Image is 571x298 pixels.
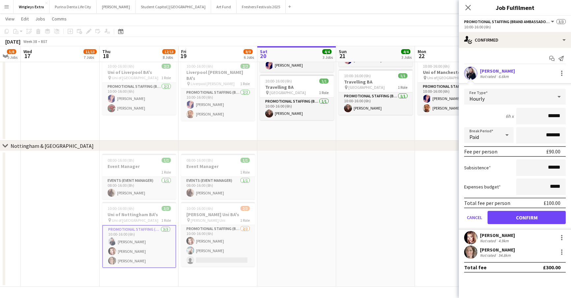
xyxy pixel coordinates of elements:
[418,69,492,75] h3: Uni of Manchester BA's
[181,225,255,267] app-card-role: Promotional Staffing (Brand Ambassadors)2/310:00-16:00 (6h)[PERSON_NAME][PERSON_NAME]
[270,90,306,95] span: [GEOGRAPHIC_DATA]
[464,148,497,155] div: Fee per person
[469,134,479,140] span: Paid
[418,49,426,54] span: Mon
[108,206,134,211] span: 10:00-16:00 (6h)
[344,73,371,78] span: 10:00-16:00 (6h)
[240,64,250,69] span: 2/2
[186,206,213,211] span: 10:00-16:00 (6h)
[556,19,566,24] span: 3/3
[14,0,49,13] button: Wrigleys Extra
[35,16,45,22] span: Jobs
[112,218,158,223] span: Uni of [GEOGRAPHIC_DATA]
[418,83,492,115] app-card-role: Promotional Staffing (Brand Ambassadors)2/210:00-16:00 (6h)[PERSON_NAME][PERSON_NAME]
[459,32,571,48] div: Confirmed
[480,74,497,79] div: Not rated
[480,232,515,238] div: [PERSON_NAME]
[418,60,492,115] app-job-card: 10:00-16:00 (6h)2/2Uni of Manchester BA's Uni of [GEOGRAPHIC_DATA]1 RolePromotional Staffing (Bra...
[398,73,407,78] span: 1/1
[49,0,97,13] button: Purina Denta Life City
[181,89,255,121] app-card-role: Promotional Staffing (Brand Ambassadors)2/210:00-16:00 (6h)[PERSON_NAME][PERSON_NAME]
[323,55,333,60] div: 3 Jobs
[398,85,407,90] span: 1 Role
[181,154,255,199] app-job-card: 08:00-16:00 (8h)1/1Event Manager1 RoleEvents (Event Manager)1/108:00-16:00 (8h)[PERSON_NAME]
[108,158,134,163] span: 08:00-16:00 (8h)
[163,55,175,60] div: 8 Jobs
[244,55,254,60] div: 6 Jobs
[423,64,450,69] span: 10:00-16:00 (6h)
[162,64,171,69] span: 2/2
[240,218,250,223] span: 1 Role
[339,49,347,54] span: Sun
[112,75,158,80] span: Uni of [GEOGRAPHIC_DATA]
[97,0,136,13] button: [PERSON_NAME]
[181,202,255,267] app-job-card: 10:00-16:00 (6h)2/3[PERSON_NAME] Uni BA's [PERSON_NAME] Uni1 RolePromotional Staffing (Brand Amba...
[543,264,560,271] div: £300.00
[480,247,515,253] div: [PERSON_NAME]
[401,49,410,54] span: 4/4
[162,158,171,163] span: 1/1
[480,253,497,258] div: Not rated
[401,55,412,60] div: 3 Jobs
[339,69,413,115] app-job-card: 10:00-16:00 (6h)1/1Travelling BA [GEOGRAPHIC_DATA]1 RolePromotional Staffing (Brand Ambassadors)1...
[161,75,171,80] span: 1 Role
[191,218,225,223] span: [PERSON_NAME] Uni
[22,52,32,60] span: 17
[102,49,111,54] span: Thu
[162,49,175,54] span: 12/13
[22,39,38,44] span: Week 38
[181,49,186,54] span: Fri
[497,238,510,243] div: 4.9km
[240,206,250,211] span: 2/3
[84,55,96,60] div: 7 Jobs
[181,69,255,81] h3: Liverpool [PERSON_NAME] BA's
[339,79,413,85] h3: Travelling BA
[23,49,32,54] span: Wed
[136,0,211,13] button: Student Capitol | [GEOGRAPHIC_DATA]
[5,16,15,22] span: View
[544,200,560,206] div: £100.00
[339,92,413,115] app-card-role: Promotional Staffing (Brand Ambassadors)1/110:00-16:00 (6h)[PERSON_NAME]
[243,49,253,54] span: 8/9
[5,38,20,45] div: [DATE]
[21,16,29,22] span: Edit
[459,3,571,12] h3: Job Fulfilment
[260,49,268,54] span: Sat
[181,163,255,169] h3: Event Manager
[319,79,329,83] span: 1/1
[546,148,560,155] div: £90.00
[102,202,176,268] div: 10:00-16:00 (6h)3/3Uni of Nottingham BA's Uni of [GEOGRAPHIC_DATA]1 RolePromotional Staffing (Bra...
[33,15,48,23] a: Jobs
[211,0,237,13] button: Art Fund
[161,170,171,175] span: 1 Role
[240,158,250,163] span: 1/1
[161,218,171,223] span: 1 Role
[322,49,332,54] span: 4/4
[260,98,334,120] app-card-role: Promotional Staffing (Brand Ambassadors)1/110:00-16:00 (6h)[PERSON_NAME]
[464,200,510,206] div: Total fee per person
[180,52,186,60] span: 19
[427,75,474,80] span: Uni of [GEOGRAPHIC_DATA]
[102,177,176,199] app-card-role: Events (Event Manager)1/108:00-16:00 (8h)[PERSON_NAME]
[464,19,555,24] button: Promotional Staffing (Brand Ambassadors)
[7,55,17,60] div: 5 Jobs
[102,154,176,199] app-job-card: 08:00-16:00 (8h)1/1Event Manager1 RoleEvents (Event Manager)1/108:00-16:00 (8h)[PERSON_NAME]
[464,211,485,224] button: Cancel
[162,206,171,211] span: 3/3
[181,177,255,199] app-card-role: Events (Event Manager)1/108:00-16:00 (8h)[PERSON_NAME]
[102,225,176,268] app-card-role: Promotional Staffing (Brand Ambassadors)3/310:00-16:00 (6h)[PERSON_NAME][PERSON_NAME][PERSON_NAME]
[506,113,514,119] div: 6h x
[49,15,69,23] a: Comms
[260,75,334,120] app-job-card: 10:00-16:00 (6h)1/1Travelling BA [GEOGRAPHIC_DATA]1 RolePromotional Staffing (Brand Ambassadors)1...
[319,90,329,95] span: 1 Role
[240,170,250,175] span: 1 Role
[41,39,48,44] div: BST
[259,52,268,60] span: 20
[181,212,255,217] h3: [PERSON_NAME] Uni BA's
[102,83,176,115] app-card-role: Promotional Staffing (Brand Ambassadors)2/210:00-16:00 (6h)[PERSON_NAME][PERSON_NAME]
[52,16,67,22] span: Comms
